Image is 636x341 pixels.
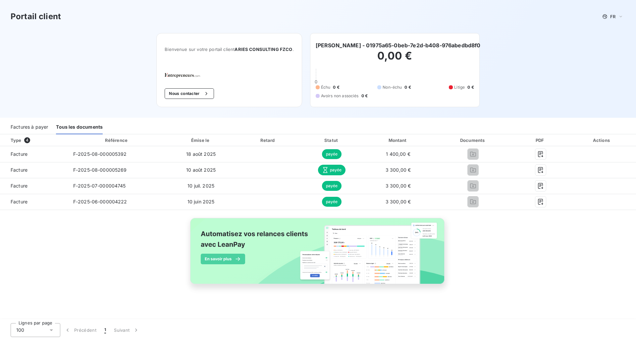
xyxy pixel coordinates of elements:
span: 10 juin 2025 [187,199,215,204]
span: FR [610,14,615,19]
div: Émise le [167,137,235,144]
span: Facture [5,198,63,205]
span: payée [322,181,342,191]
button: 1 [100,323,110,337]
span: Facture [5,151,63,157]
div: Statut [302,137,362,144]
div: Factures à payer [11,120,48,134]
h3: Portail client [11,11,61,22]
span: F-2025-07-000004745 [73,183,126,189]
span: Litige [454,84,465,90]
button: Nous contacter [165,88,214,99]
button: Suivant [110,323,143,337]
span: 0 € [333,84,339,90]
span: Non-échu [383,84,402,90]
div: Type [7,137,67,144]
span: Avoirs non associés [321,93,359,99]
span: F-2025-08-000005269 [73,167,127,173]
h2: 0,00 € [316,49,474,69]
div: Actions [569,137,635,144]
span: 0 € [361,93,368,99]
span: 18 août 2025 [186,151,216,157]
span: Facture [5,183,63,189]
span: 10 juil. 2025 [187,183,214,189]
span: payée [322,149,342,159]
span: 10 août 2025 [186,167,216,173]
span: F-2025-06-000004222 [73,199,127,204]
div: PDF [514,137,566,144]
span: 3 300,00 € [386,183,411,189]
div: Montant [364,137,432,144]
span: 1 [104,327,106,333]
span: 3 300,00 € [386,199,411,204]
span: 1 400,00 € [386,151,410,157]
span: Échu [321,84,331,90]
div: Référence [105,138,128,143]
span: payée [318,165,346,175]
h6: [PERSON_NAME] - 01975a65-0beb-7e2d-b408-976abedbd8f0 [316,41,481,49]
div: Retard [237,137,299,144]
span: 0 [315,79,317,84]
span: F-2025-08-000005392 [73,151,127,157]
div: Documents [435,137,512,144]
span: Bienvenue sur votre portail client . [165,47,293,52]
span: payée [322,197,342,207]
div: Tous les documents [56,120,103,134]
span: 0 € [404,84,411,90]
span: ARIES CONSULTING FZCO [235,47,292,52]
img: Company logo [165,73,207,78]
button: Précédent [60,323,100,337]
span: Facture [5,167,63,173]
img: banner [184,214,452,295]
span: 0 € [467,84,474,90]
span: 100 [16,327,24,333]
span: 3 300,00 € [386,167,411,173]
span: 4 [24,137,30,143]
